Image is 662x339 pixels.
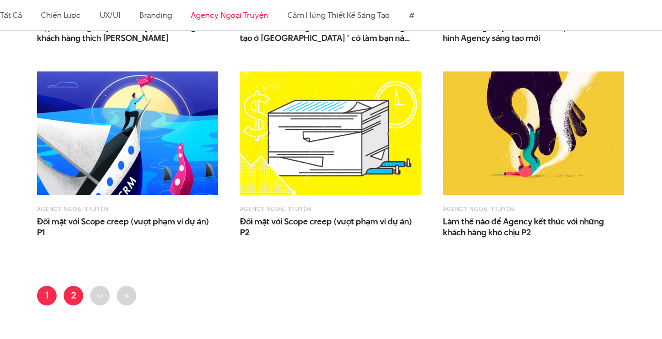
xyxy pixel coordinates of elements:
[443,216,617,238] span: Làm thế nào để Agency kết thúc với những
[240,22,414,44] a: Quan điểm "không có cửa cho dân làm sángtạo ở [GEOGRAPHIC_DATA] " có làm bạn nản lòng?
[443,33,540,44] span: hình Agency sáng tạo mới
[41,10,80,20] a: Chiến lược
[37,22,211,44] span: Hợp tác với Agency: Câu chuyện về những
[443,22,617,44] a: Creative Agency Model - Khám phá các môhình Agency sáng tạo mới
[240,227,250,238] span: P2
[409,10,415,20] a: #
[287,10,390,20] a: Cảm hứng thiết kế sáng tạo
[37,227,45,238] span: P1
[124,288,129,302] span: »
[37,71,218,195] img: Đối mặt với Scope creep (vượt phạm vi dự án) P1
[37,22,211,44] a: Hợp tác với Agency: Câu chuyện về nhữngkhách hàng thích [PERSON_NAME]
[240,216,414,238] a: Đối mặt với Scope creep (vượt phạm vi dự án)P2
[443,227,531,238] span: khách hàng khó chịu P2
[37,216,211,238] span: Đối mặt với Scope creep (vượt phạm vi dự án)
[139,10,172,20] a: Branding
[100,10,121,20] a: UX/UI
[240,71,421,195] img: Đối mặt với Scope creep (vượt phạm vi dự án) P2
[240,216,414,238] span: Đối mặt với Scope creep (vượt phạm vi dự án)
[64,286,83,305] a: 2
[240,33,414,44] span: tạo ở [GEOGRAPHIC_DATA] " có làm bạn nản lòng?
[240,205,311,213] a: Agency ngoại truyện
[97,288,104,302] span: ››
[37,216,211,238] a: Đối mặt với Scope creep (vượt phạm vi dự án)P1
[37,205,108,213] a: Agency ngoại truyện
[443,22,617,44] span: Creative Agency Model - Khám phá các mô
[443,216,617,238] a: Làm thế nào để Agency kết thúc với nhữngkhách hàng khó chịu P2
[37,33,169,44] span: khách hàng thích [PERSON_NAME]
[240,22,414,44] span: Quan điểm "không có cửa cho dân làm sáng
[443,71,624,195] img: Làm thế nào để Agency kết thúc với những khách hàng khó chịu P2
[191,10,268,20] a: Agency ngoại truyện
[443,205,514,213] a: Agency ngoại truyện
